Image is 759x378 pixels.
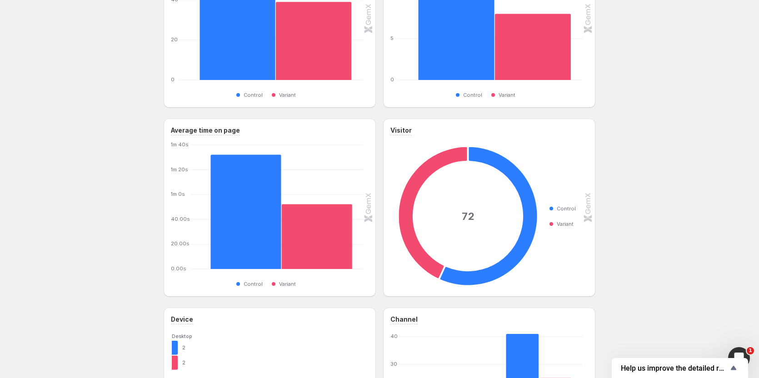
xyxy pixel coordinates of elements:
[390,315,418,324] h3: Channel
[281,183,352,269] rect: Variant 52.17s
[172,328,363,374] g: Desktop: Control 2, Variant 2
[171,76,175,83] text: 0
[244,91,263,99] span: Control
[390,126,412,135] h3: Visitor
[171,191,185,197] text: 1m 0s
[171,141,189,148] text: 1m 40s
[171,166,188,173] text: 1m 20s
[279,280,296,288] span: Variant
[271,90,300,100] button: Variant
[490,90,519,100] button: Variant
[279,91,296,99] span: Variant
[244,280,263,288] span: Control
[171,126,240,135] h3: Average time on page
[271,279,300,289] button: Variant
[549,203,579,214] button: Control
[171,216,190,222] text: 40.00s
[499,91,515,99] span: Variant
[390,333,398,339] text: 40
[557,205,576,212] span: Control
[171,265,186,272] text: 0.00s
[210,145,281,269] rect: Control 1m 32s
[171,36,178,43] text: 20
[549,219,577,229] button: Variant
[557,220,574,228] span: Variant
[621,364,728,373] span: Help us improve the detailed report for A/B campaigns
[455,90,486,100] button: Control
[171,315,193,324] h3: Device
[390,361,397,367] text: 30
[463,91,482,99] span: Control
[172,355,200,370] rect: Variant 2
[172,332,198,341] div: Desktop
[235,279,266,289] button: Control
[621,363,739,373] button: Show survey - Help us improve the detailed report for A/B campaigns
[171,240,190,247] text: 20.00s
[747,347,754,354] span: 1
[390,35,394,41] text: 5
[172,340,200,355] rect: Control 2
[200,145,363,269] g: Avg. Time on Page: Control 1m 32s,Variant 52.17s
[728,347,750,369] iframe: Intercom live chat
[235,90,266,100] button: Control
[390,76,394,83] text: 0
